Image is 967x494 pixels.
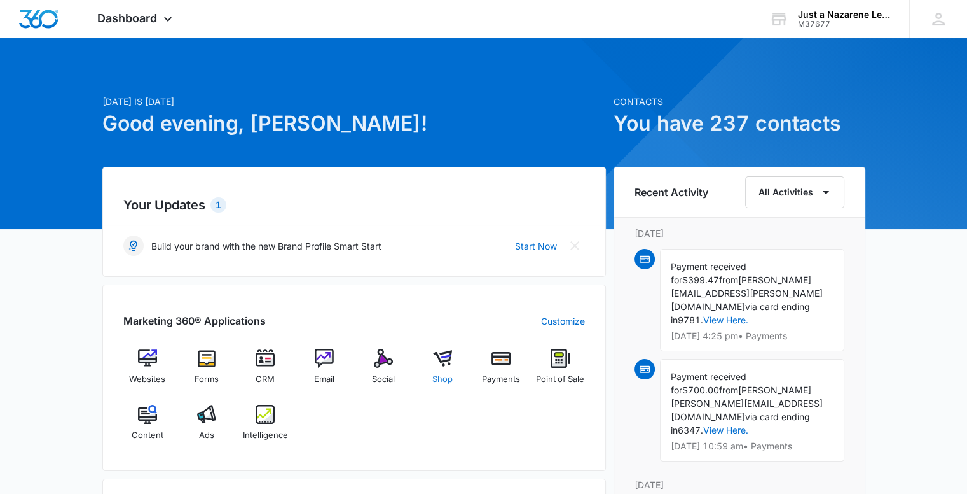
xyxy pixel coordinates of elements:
[151,239,381,253] p: Build your brand with the new Brand Profile Smart Start
[123,405,172,451] a: Content
[798,20,891,29] div: account id
[536,373,584,386] span: Point of Sale
[703,425,748,435] a: View Here.
[671,371,746,395] span: Payment received for
[565,236,585,256] button: Close
[678,314,703,325] span: 9781.
[671,398,823,422] span: [PERSON_NAME][EMAIL_ADDRESS][DOMAIN_NAME]
[719,385,738,395] span: from
[199,429,214,442] span: Ads
[634,227,844,240] p: [DATE]
[671,288,823,312] span: [EMAIL_ADDRESS][PERSON_NAME][DOMAIN_NAME]
[614,108,865,139] h1: You have 237 contacts
[682,385,719,395] span: $700.00
[359,349,408,395] a: Social
[132,429,163,442] span: Content
[798,10,891,20] div: account name
[738,385,811,395] span: [PERSON_NAME]
[634,478,844,491] p: [DATE]
[671,332,833,341] p: [DATE] 4:25 pm • Payments
[102,108,606,139] h1: Good evening, [PERSON_NAME]!
[241,349,290,395] a: CRM
[256,373,275,386] span: CRM
[719,274,738,285] span: from
[123,313,266,328] h2: Marketing 360® Applications
[182,405,231,451] a: Ads
[102,95,606,108] p: [DATE] is [DATE]
[671,261,746,285] span: Payment received for
[129,373,165,386] span: Websites
[678,425,703,435] span: 6347.
[536,349,585,395] a: Point of Sale
[671,442,833,451] p: [DATE] 10:59 am • Payments
[372,373,395,386] span: Social
[682,274,719,285] span: $399.47
[703,314,748,325] a: View Here.
[432,373,453,386] span: Shop
[614,95,865,108] p: Contacts
[477,349,526,395] a: Payments
[97,11,157,25] span: Dashboard
[541,314,585,328] a: Customize
[482,373,520,386] span: Payments
[418,349,467,395] a: Shop
[182,349,231,395] a: Forms
[210,197,226,213] div: 1
[123,195,585,215] h2: Your Updates
[515,239,557,253] a: Start Now
[738,274,811,285] span: [PERSON_NAME]
[314,373,334,386] span: Email
[243,429,288,442] span: Intelligence
[241,405,290,451] a: Intelligence
[300,349,349,395] a: Email
[123,349,172,395] a: Websites
[195,373,219,386] span: Forms
[634,185,708,200] h6: Recent Activity
[745,176,844,208] button: All Activities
